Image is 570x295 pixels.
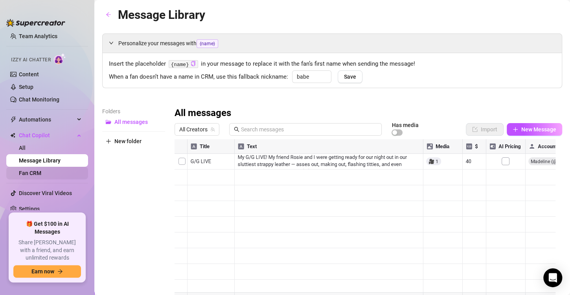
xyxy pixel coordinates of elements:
a: All [19,145,26,151]
a: Fan CRM [19,170,41,176]
span: expanded [109,41,114,45]
span: New folder [114,138,142,144]
span: Save [344,74,356,80]
h3: All messages [175,107,231,120]
span: Earn now [31,268,54,275]
div: Open Intercom Messenger [543,268,562,287]
span: plus [513,127,518,132]
span: All messages [114,119,148,125]
a: Chat Monitoring [19,96,59,103]
button: Click to Copy [191,61,196,67]
button: New folder [102,135,165,147]
a: Message Library [19,157,61,164]
a: Setup [19,84,33,90]
span: Automations [19,113,75,126]
img: AI Chatter [54,53,66,65]
span: Chat Copilot [19,129,75,142]
button: Earn nowarrow-right [13,265,81,278]
span: 🎁 Get $100 in AI Messages [13,220,81,236]
article: Folders [102,107,165,116]
button: New Message [507,123,562,136]
article: Message Library [118,6,205,24]
span: New Message [521,126,556,133]
span: Insert the placeholder in your message to replace it with the fan’s first name when sending the m... [109,59,555,69]
img: logo-BBDzfeDw.svg [6,19,65,27]
button: Import [466,123,504,136]
img: Chat Copilot [10,133,15,138]
a: Settings [19,206,40,212]
span: {name} [197,39,218,48]
span: search [234,127,239,132]
span: team [210,127,215,132]
span: copy [191,61,196,66]
span: plus [106,138,111,144]
span: thunderbolt [10,116,17,123]
code: {name} [169,60,198,68]
input: Search messages [241,125,377,134]
div: Personalize your messages with{name} [103,34,562,53]
span: folder-open [106,119,111,125]
span: Share [PERSON_NAME] with a friend, and earn unlimited rewards [13,239,81,262]
span: arrow-right [57,269,63,274]
span: arrow-left [106,12,111,17]
span: Personalize your messages with [118,39,555,48]
a: Discover Viral Videos [19,190,72,196]
span: When a fan doesn’t have a name in CRM, use this fallback nickname: [109,72,288,82]
span: All Creators [179,124,215,135]
a: Team Analytics [19,33,57,39]
article: Has media [392,123,418,127]
span: Izzy AI Chatter [11,56,51,64]
a: Content [19,71,39,77]
button: All messages [102,116,165,128]
button: Save [338,70,362,83]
